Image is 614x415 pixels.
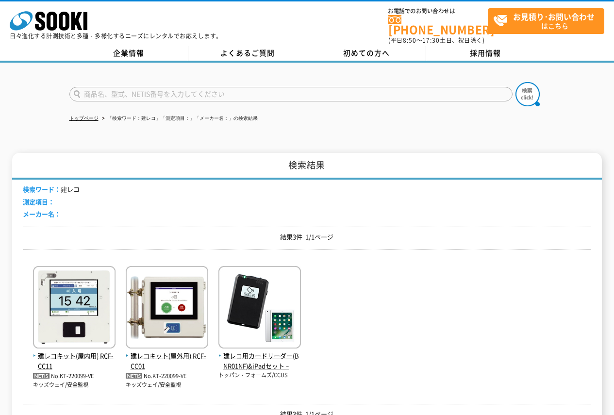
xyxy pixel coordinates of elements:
[126,351,208,371] span: 建レコキット(屋外用) RCF-CC01
[69,46,188,61] a: 企業情報
[388,36,484,45] span: (平日 ～ 土日、祝日除く)
[422,36,440,45] span: 17:30
[33,341,116,371] a: 建レコキット(屋内用) RCF-CC11
[23,184,80,195] li: 建レコ
[33,351,116,371] span: 建レコキット(屋内用) RCF-CC11
[126,341,208,371] a: 建レコキット(屋外用) RCF-CC01
[515,82,540,106] img: btn_search.png
[33,371,116,382] p: No.KT-220099-VE
[69,116,99,121] a: トップページ
[23,209,61,218] span: メーカー名：
[403,36,416,45] span: 8:50
[488,8,604,34] a: お見積り･お問い合わせはこちら
[126,266,208,351] img: RCF-CC01
[12,153,601,180] h1: 検索結果
[188,46,307,61] a: よくあるご質問
[307,46,426,61] a: 初めての方へ
[126,371,208,382] p: No.KT-220099-VE
[388,15,488,35] a: [PHONE_NUMBER]
[100,114,258,124] li: 「検索ワード：建レコ」「測定項目：」「メーカー名：」の検索結果
[218,371,301,380] p: トッパン・フォームズ/CCUS
[493,9,604,33] span: はこちら
[23,232,591,242] p: 結果3件 1/1ページ
[33,266,116,351] img: RCF-CC11
[69,87,513,101] input: 商品名、型式、NETIS番号を入力してください
[426,46,545,61] a: 採用情報
[513,11,595,22] strong: お見積り･お問い合わせ
[218,266,301,351] img: ｰ
[23,197,54,206] span: 測定項目：
[218,341,301,371] a: 建レコ用カードリーダー(BNR01NF)&iPadセット ｰ
[218,351,301,371] span: 建レコ用カードリーダー(BNR01NF)&iPadセット ｰ
[126,381,208,389] p: キッズウェイ/安全監視
[23,184,61,194] span: 検索ワード：
[10,33,222,39] p: 日々進化する計測技術と多種・多様化するニーズにレンタルでお応えします。
[33,381,116,389] p: キッズウェイ/安全監視
[388,8,488,14] span: お電話でのお問い合わせは
[343,48,390,58] span: 初めての方へ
